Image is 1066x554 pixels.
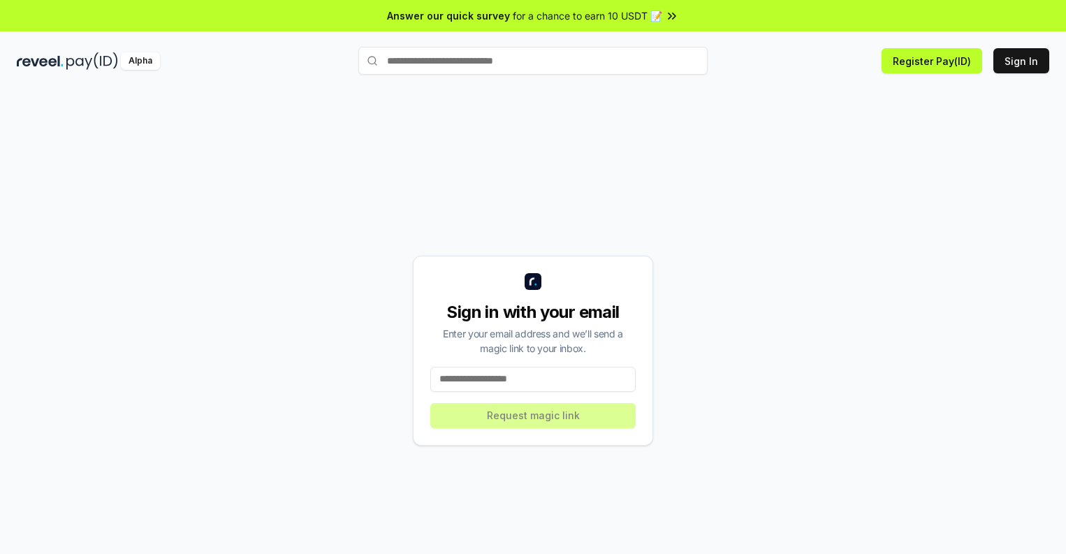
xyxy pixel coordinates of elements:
div: Alpha [121,52,160,70]
img: logo_small [525,273,541,290]
div: Sign in with your email [430,301,636,323]
span: Answer our quick survey [387,8,510,23]
button: Sign In [993,48,1049,73]
img: pay_id [66,52,118,70]
button: Register Pay(ID) [882,48,982,73]
div: Enter your email address and we’ll send a magic link to your inbox. [430,326,636,356]
span: for a chance to earn 10 USDT 📝 [513,8,662,23]
img: reveel_dark [17,52,64,70]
